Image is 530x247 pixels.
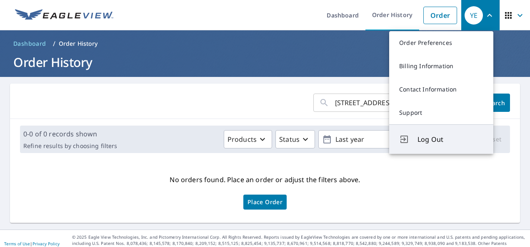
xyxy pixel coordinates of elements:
[465,6,483,25] div: YE
[227,134,257,144] p: Products
[389,78,493,101] a: Contact Information
[170,173,360,186] p: No orders found. Place an order or adjust the filters above.
[318,130,443,148] button: Last year
[247,200,282,204] span: Place Order
[23,142,117,150] p: Refine results by choosing filters
[275,130,315,148] button: Status
[332,132,430,147] p: Last year
[335,91,457,114] input: Address, Report #, Claim ID, etc.
[417,134,483,144] span: Log Out
[53,39,55,49] li: /
[224,130,272,148] button: Products
[423,7,457,24] a: Order
[15,9,113,22] img: EV Logo
[23,129,117,139] p: 0-0 of 0 records shown
[13,40,46,48] span: Dashboard
[480,94,510,112] button: Search
[10,37,520,50] nav: breadcrumb
[10,37,50,50] a: Dashboard
[389,54,493,78] a: Billing Information
[4,241,60,246] p: |
[279,134,300,144] p: Status
[389,101,493,124] a: Support
[243,195,287,210] a: Place Order
[4,241,30,247] a: Terms of Use
[59,40,98,48] p: Order History
[10,54,520,71] h1: Order History
[389,124,493,154] button: Log Out
[487,99,503,107] span: Search
[32,241,60,247] a: Privacy Policy
[389,31,493,54] a: Order Preferences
